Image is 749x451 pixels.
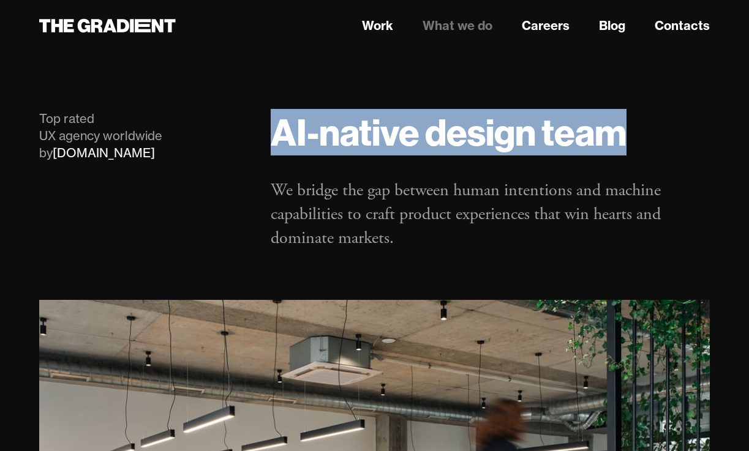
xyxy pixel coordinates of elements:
[271,110,710,154] h1: AI-native design team
[599,17,625,35] a: Blog
[53,145,155,160] a: [DOMAIN_NAME]
[362,17,393,35] a: Work
[39,110,246,162] div: Top rated UX agency worldwide by
[655,17,710,35] a: Contacts
[522,17,570,35] a: Careers
[271,179,710,251] p: We bridge the gap between human intentions and machine capabilities to craft product experiences ...
[423,17,492,35] a: What we do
